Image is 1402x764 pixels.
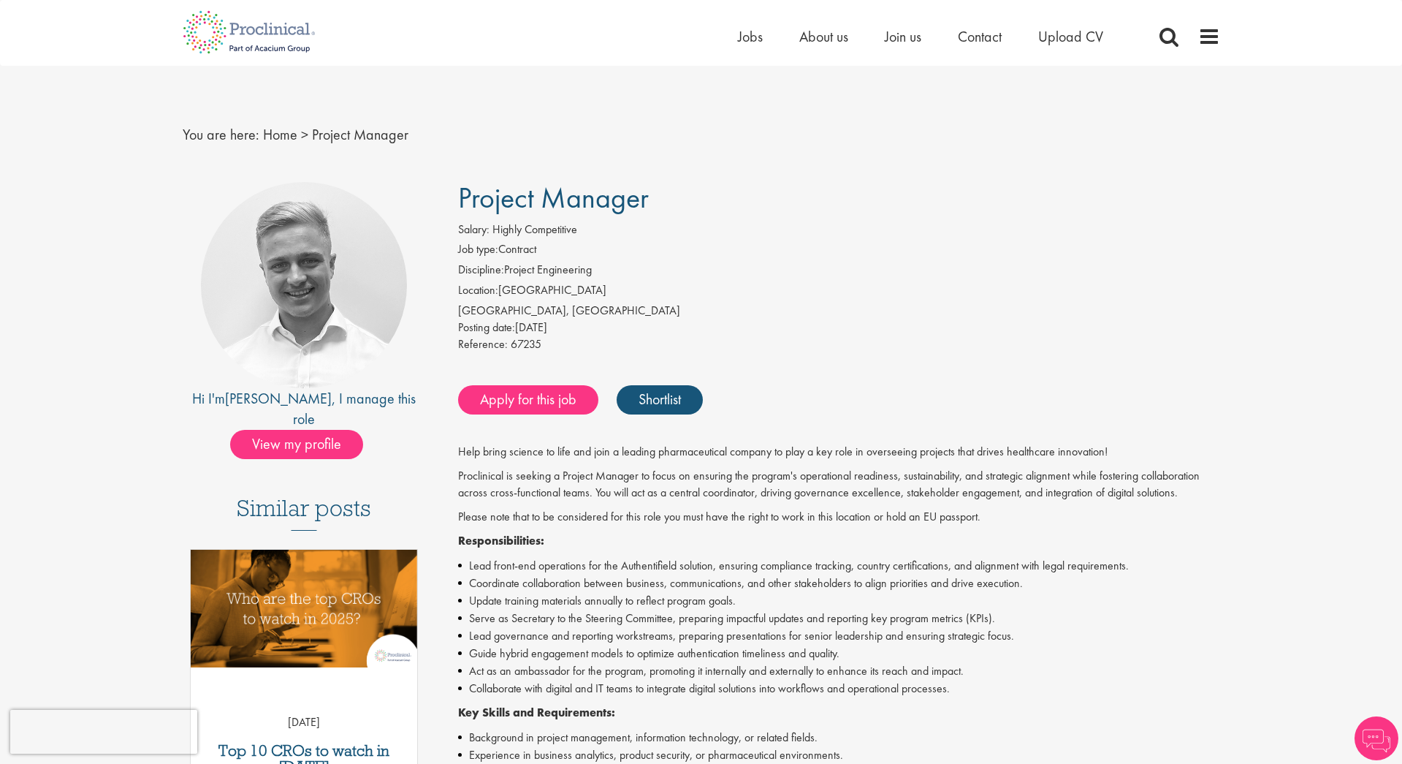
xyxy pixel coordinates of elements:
p: Help bring science to life and join a leading pharmaceutical company to play a key role in overse... [458,444,1220,461]
strong: Responsibilities: [458,533,544,548]
li: Lead governance and reporting workstreams, preparing presentations for senior leadership and ensu... [458,627,1220,645]
span: 67235 [511,336,541,352]
li: Project Engineering [458,262,1220,282]
a: Apply for this job [458,385,598,415]
li: Background in project management, information technology, or related fields. [458,729,1220,746]
img: Chatbot [1355,716,1398,760]
li: Act as an ambassador for the program, promoting it internally and externally to enhance its reach... [458,662,1220,680]
div: Hi I'm , I manage this role [183,388,426,430]
span: Highly Competitive [492,222,577,237]
li: Lead front-end operations for the Authentifield solution, ensuring compliance tracking, country c... [458,557,1220,575]
li: Update training materials annually to reflect program goals. [458,592,1220,610]
li: Contract [458,241,1220,262]
p: [DATE] [191,714,418,731]
label: Salary: [458,222,489,238]
a: Jobs [738,27,763,46]
a: Contact [958,27,1002,46]
span: > [301,125,308,144]
div: [GEOGRAPHIC_DATA], [GEOGRAPHIC_DATA] [458,303,1220,319]
p: Proclinical is seeking a Project Manager to focus on ensuring the program's operational readiness... [458,468,1220,502]
strong: Key Skills and Requirements: [458,705,615,720]
li: Collaborate with digital and IT teams to integrate digital solutions into workflows and operation... [458,680,1220,697]
label: Reference: [458,336,508,353]
a: Link to a post [191,550,418,679]
a: [PERSON_NAME] [225,389,332,408]
span: Project Manager [312,125,408,144]
a: Shortlist [617,385,703,415]
a: Join us [885,27,921,46]
p: Please note that to be considered for this role you must have the right to work in this location ... [458,509,1220,526]
span: View my profile [230,430,363,459]
li: [GEOGRAPHIC_DATA] [458,282,1220,303]
li: Experience in business analytics, product security, or pharmaceutical environments. [458,746,1220,764]
img: imeage of recruiter Joshua Bye [201,182,407,388]
li: Serve as Secretary to the Steering Committee, preparing impactful updates and reporting key progr... [458,610,1220,627]
h3: Similar posts [237,496,371,531]
div: [DATE] [458,319,1220,336]
label: Location: [458,282,498,299]
span: Posting date: [458,319,515,335]
label: Job type: [458,241,498,258]
iframe: reCAPTCHA [10,710,197,754]
a: breadcrumb link [263,125,297,144]
label: Discipline: [458,262,504,279]
span: Project Manager [458,179,649,216]
a: Upload CV [1038,27,1103,46]
span: You are here: [183,125,259,144]
li: Coordinate collaboration between business, communications, and other stakeholders to align priori... [458,575,1220,592]
a: About us [799,27,848,46]
img: Top 10 CROs 2025 | Proclinical [191,550,418,667]
li: Guide hybrid engagement models to optimize authentication timeliness and quality. [458,645,1220,662]
a: View my profile [230,433,378,452]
